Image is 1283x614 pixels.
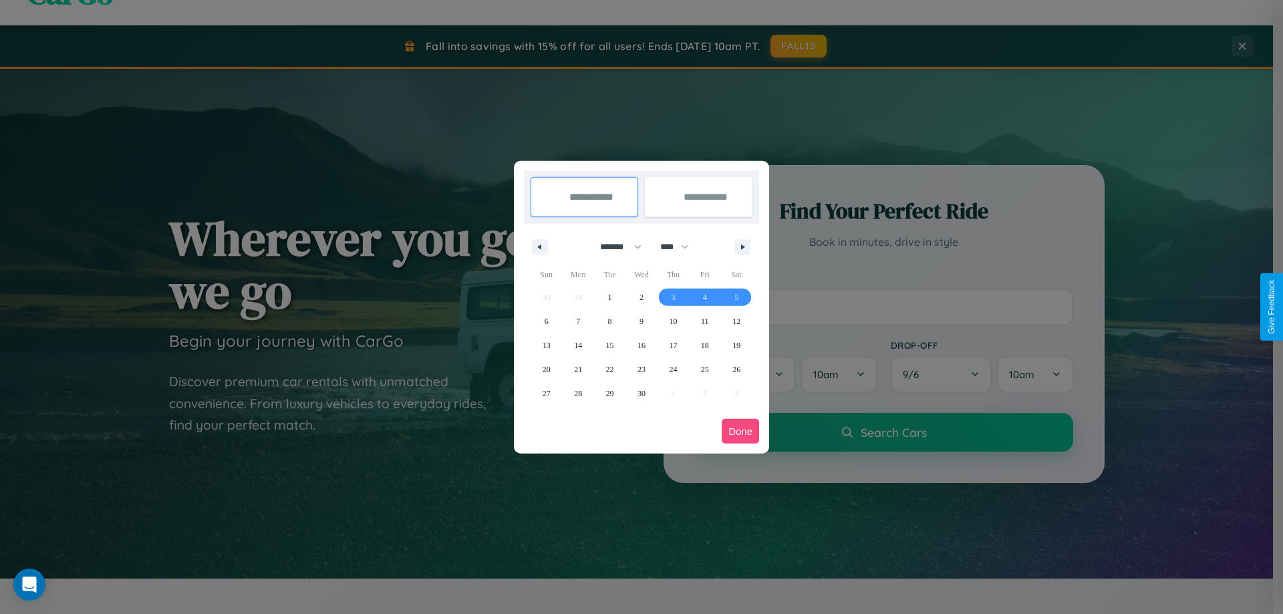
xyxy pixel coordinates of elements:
span: 5 [734,285,738,309]
button: 9 [625,309,657,333]
div: Give Feedback [1267,280,1276,334]
span: 25 [701,357,709,381]
button: 27 [531,381,562,406]
button: 10 [658,309,689,333]
button: 3 [658,285,689,309]
button: 8 [594,309,625,333]
span: 9 [639,309,644,333]
span: Sat [721,264,752,285]
span: 21 [574,357,582,381]
span: 29 [606,381,614,406]
span: 2 [639,285,644,309]
button: 21 [562,357,593,381]
button: 18 [689,333,720,357]
button: 28 [562,381,593,406]
button: 4 [689,285,720,309]
span: 13 [543,333,551,357]
button: 25 [689,357,720,381]
span: Sun [531,264,562,285]
span: 28 [574,381,582,406]
button: 24 [658,357,689,381]
button: 13 [531,333,562,357]
span: 12 [732,309,740,333]
span: 10 [669,309,677,333]
button: 12 [721,309,752,333]
button: Done [722,419,759,444]
span: 23 [637,357,646,381]
span: 18 [701,333,709,357]
span: 30 [637,381,646,406]
span: 27 [543,381,551,406]
span: Mon [562,264,593,285]
span: 4 [703,285,707,309]
span: 20 [543,357,551,381]
button: 1 [594,285,625,309]
button: 16 [625,333,657,357]
span: 16 [637,333,646,357]
button: 22 [594,357,625,381]
button: 15 [594,333,625,357]
button: 6 [531,309,562,333]
button: 11 [689,309,720,333]
span: Tue [594,264,625,285]
span: 22 [606,357,614,381]
button: 29 [594,381,625,406]
span: 7 [576,309,580,333]
span: 24 [669,357,677,381]
button: 30 [625,381,657,406]
span: 15 [606,333,614,357]
button: 23 [625,357,657,381]
span: 3 [671,285,675,309]
span: Wed [625,264,657,285]
span: 6 [545,309,549,333]
div: Open Intercom Messenger [13,569,45,601]
button: 17 [658,333,689,357]
span: 8 [608,309,612,333]
span: 11 [701,309,709,333]
span: Thu [658,264,689,285]
span: 19 [732,333,740,357]
button: 2 [625,285,657,309]
span: Fri [689,264,720,285]
button: 7 [562,309,593,333]
button: 5 [721,285,752,309]
button: 20 [531,357,562,381]
span: 14 [574,333,582,357]
span: 26 [732,357,740,381]
span: 17 [669,333,677,357]
button: 14 [562,333,593,357]
button: 19 [721,333,752,357]
span: 1 [608,285,612,309]
button: 26 [721,357,752,381]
